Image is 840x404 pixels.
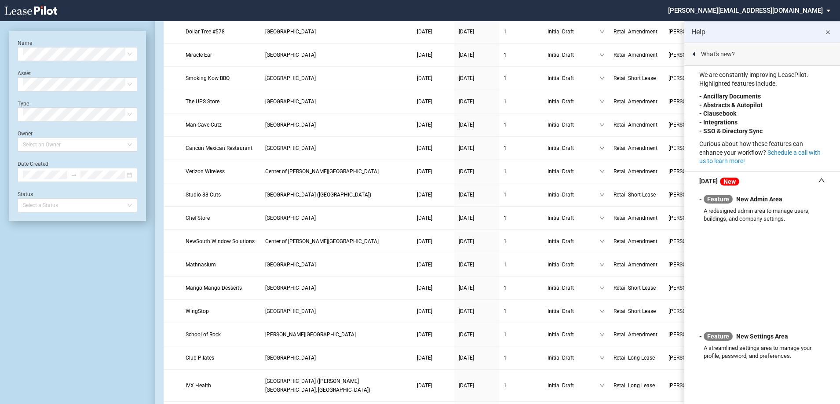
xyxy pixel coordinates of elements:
span: 1 [504,145,507,151]
a: [GEOGRAPHIC_DATA] [265,97,408,106]
a: Retail Amendment [614,330,660,339]
a: [DATE] [417,237,450,246]
span: [PERSON_NAME] [668,260,716,269]
a: Retail Amendment [614,237,660,246]
span: Initial Draft [548,381,599,390]
span: [PERSON_NAME] [668,381,716,390]
span: Highridge Plaza [265,98,316,105]
span: [DATE] [459,98,474,105]
span: Initial Draft [548,120,599,129]
a: [GEOGRAPHIC_DATA] [265,144,408,153]
a: Retail Amendment [614,144,660,153]
span: [DATE] [459,29,474,35]
span: Northshore East [265,122,316,128]
a: Mathnasium [186,260,257,269]
a: 1 [504,167,539,176]
a: [DATE] [459,214,495,222]
span: down [599,309,605,314]
span: down [599,332,605,337]
a: [DATE] [417,260,450,269]
a: [DATE] [417,74,450,83]
span: Martin Downs Village Center [265,331,356,338]
a: [GEOGRAPHIC_DATA] [265,260,408,269]
span: [PERSON_NAME] [668,307,716,316]
span: [DATE] [459,168,474,175]
a: 1 [504,190,539,199]
span: Retail Short Lease [614,308,656,314]
span: [DATE] [417,168,432,175]
span: [DATE] [417,382,432,389]
a: [DATE] [417,381,450,390]
a: [DATE] [417,190,450,199]
span: 1 [504,122,507,128]
span: Plymouth Square Shopping Center [265,75,316,81]
span: 1 [504,29,507,35]
span: High Point Centre [265,285,316,291]
span: [PERSON_NAME] [668,237,716,246]
span: 23rd Street Station [265,52,316,58]
span: down [599,192,605,197]
span: 1 [504,52,507,58]
span: Studio 88 Cuts [186,192,221,198]
a: Retail Amendment [614,97,660,106]
a: [DATE] [459,190,495,199]
span: Initial Draft [548,260,599,269]
span: 1 [504,308,507,314]
span: Dollar Tree #578 [186,29,225,35]
label: Type [18,101,29,107]
span: WingStop [186,308,209,314]
span: Retail Amendment [614,262,657,268]
span: [DATE] [459,192,474,198]
span: [PERSON_NAME] [668,167,716,176]
a: Center of [PERSON_NAME][GEOGRAPHIC_DATA] [265,237,408,246]
a: WingStop [186,307,257,316]
span: 1 [504,331,507,338]
span: [DATE] [459,238,474,244]
span: down [599,355,605,360]
a: [DATE] [459,27,495,36]
span: Retail Long Lease [614,382,655,389]
a: Retail Short Lease [614,284,660,292]
a: Retail Amendment [614,167,660,176]
span: Parkway Plaza (Carle Place, NY) [265,378,370,393]
span: down [599,52,605,58]
span: [DATE] [459,215,474,221]
span: swap-right [71,172,77,178]
span: Man Cave Cutz [186,122,222,128]
span: [DATE] [417,52,432,58]
span: Retail Long Lease [614,355,655,361]
label: Date Created [18,161,48,167]
span: Initial Draft [548,214,599,222]
span: [DATE] [459,262,474,268]
a: Retail Amendment [614,120,660,129]
span: Fox Run Shopping Center [265,355,316,361]
a: 1 [504,120,539,129]
label: Owner [18,131,33,137]
span: [PERSON_NAME] [668,353,716,362]
a: Smoking Kow BBQ [186,74,257,83]
span: 1 [504,192,507,198]
span: 1 [504,382,507,389]
span: down [599,29,605,34]
span: Retail Short Lease [614,285,656,291]
span: [DATE] [417,238,432,244]
a: IVX Health [186,381,257,390]
span: Mathnasium [186,262,216,268]
span: [DATE] [417,192,432,198]
span: School of Rock [186,331,221,338]
span: [DATE] [459,331,474,338]
span: Initial Draft [548,74,599,83]
a: [DATE] [459,237,495,246]
span: down [599,169,605,174]
span: [DATE] [417,331,432,338]
span: [PERSON_NAME] [668,74,716,83]
a: [GEOGRAPHIC_DATA] ([PERSON_NAME][GEOGRAPHIC_DATA], [GEOGRAPHIC_DATA]) [265,377,408,394]
span: Southfield Plaza (IL) [265,192,371,198]
span: 1 [504,75,507,81]
a: Retail Long Lease [614,353,660,362]
span: Retail Amendment [614,168,657,175]
span: Retail Amendment [614,29,657,35]
a: Retail Amendment [614,214,660,222]
a: [DATE] [459,381,495,390]
span: 1 [504,238,507,244]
